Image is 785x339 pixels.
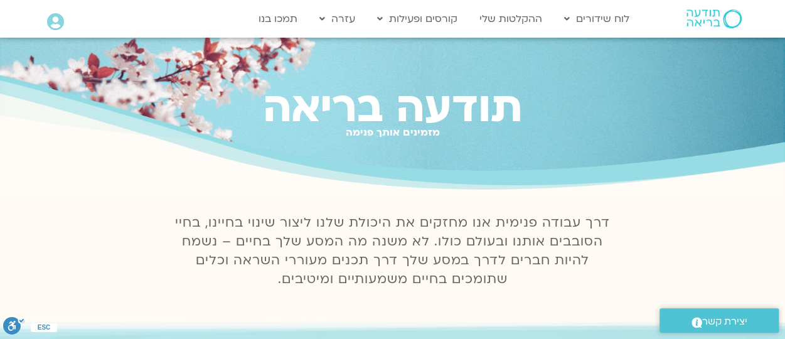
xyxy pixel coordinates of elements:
a: לוח שידורים [558,7,636,31]
a: ההקלטות שלי [473,7,548,31]
a: עזרה [313,7,361,31]
img: תודעה בריאה [686,9,742,28]
p: דרך עבודה פנימית אנו מחזקים את היכולת שלנו ליצור שינוי בחיינו, בחיי הסובבים אותנו ובעולם כולו. לא... [168,213,617,289]
a: תמכו בנו [252,7,304,31]
span: יצירת קשר [702,313,747,330]
a: יצירת קשר [660,308,779,333]
a: קורסים ופעילות [371,7,464,31]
